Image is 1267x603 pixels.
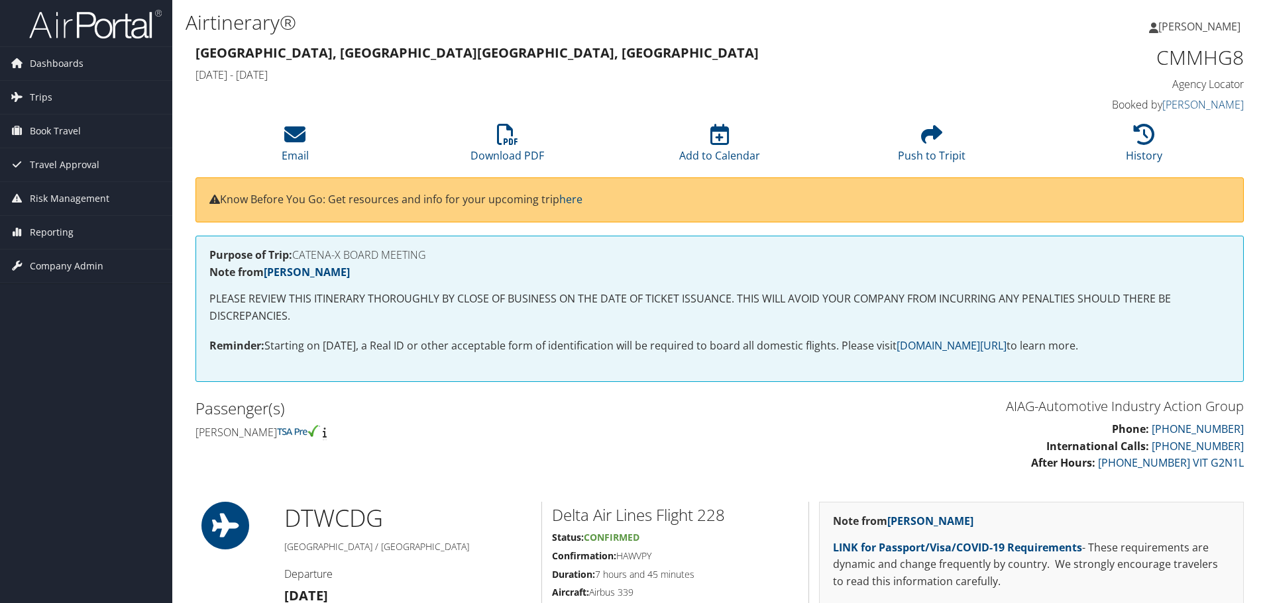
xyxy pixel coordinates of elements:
[552,586,589,598] strong: Aircraft:
[284,502,531,535] h1: DTW CDG
[282,131,309,163] a: Email
[470,131,544,163] a: Download PDF
[997,44,1244,71] h1: CMMHG8
[284,540,531,553] h5: [GEOGRAPHIC_DATA] / [GEOGRAPHIC_DATA]
[552,504,799,526] h2: Delta Air Lines Flight 228
[29,9,162,40] img: airportal-logo.png
[195,397,710,420] h2: Passenger(s)
[264,265,350,279] a: [PERSON_NAME]
[833,540,1082,555] a: LINK for Passport/Visa/COVID-19 Requirements
[1158,19,1240,34] span: [PERSON_NAME]
[209,338,264,353] strong: Reminder:
[559,192,582,207] a: here
[552,568,595,580] strong: Duration:
[1046,439,1149,453] strong: International Calls:
[833,514,973,528] strong: Note from
[1149,7,1254,46] a: [PERSON_NAME]
[195,44,759,62] strong: [GEOGRAPHIC_DATA], [GEOGRAPHIC_DATA] [GEOGRAPHIC_DATA], [GEOGRAPHIC_DATA]
[997,97,1244,112] h4: Booked by
[679,131,760,163] a: Add to Calendar
[209,291,1230,324] p: PLEASE REVIEW THIS ITINERARY THOROUGHLY BY CLOSE OF BUSINESS ON THE DATE OF TICKET ISSUANCE. THIS...
[209,338,1230,355] p: Starting on [DATE], a Real ID or other acceptable form of identification will be required to boar...
[584,531,639,543] span: Confirmed
[1098,455,1244,470] a: [PHONE_NUMBER] VIT G2N1L
[1112,422,1149,436] strong: Phone:
[1126,131,1162,163] a: History
[30,115,81,148] span: Book Travel
[30,216,74,249] span: Reporting
[997,77,1244,91] h4: Agency Locator
[195,425,710,440] h4: [PERSON_NAME]
[209,250,1230,260] h4: CATENA-X BOARD MEETING
[552,549,799,563] h5: HAWVPY
[1162,97,1244,112] a: [PERSON_NAME]
[30,182,109,215] span: Risk Management
[887,514,973,528] a: [PERSON_NAME]
[277,425,320,437] img: tsa-precheck.png
[209,248,292,262] strong: Purpose of Trip:
[186,9,898,36] h1: Airtinerary®
[552,586,799,599] h5: Airbus 339
[30,250,103,283] span: Company Admin
[195,68,977,82] h4: [DATE] - [DATE]
[1152,422,1244,436] a: [PHONE_NUMBER]
[897,338,1007,353] a: [DOMAIN_NAME][URL]
[552,531,584,543] strong: Status:
[730,397,1244,416] h3: AIAG-Automotive Industry Action Group
[30,148,99,181] span: Travel Approval
[284,567,531,581] h4: Departure
[898,131,965,163] a: Push to Tripit
[552,568,799,581] h5: 7 hours and 45 minutes
[1031,455,1095,470] strong: After Hours:
[552,549,616,562] strong: Confirmation:
[1152,439,1244,453] a: [PHONE_NUMBER]
[833,539,1230,590] p: - These requirements are dynamic and change frequently by country. We strongly encourage traveler...
[209,265,350,279] strong: Note from
[30,47,83,80] span: Dashboards
[209,191,1230,209] p: Know Before You Go: Get resources and info for your upcoming trip
[30,81,52,114] span: Trips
